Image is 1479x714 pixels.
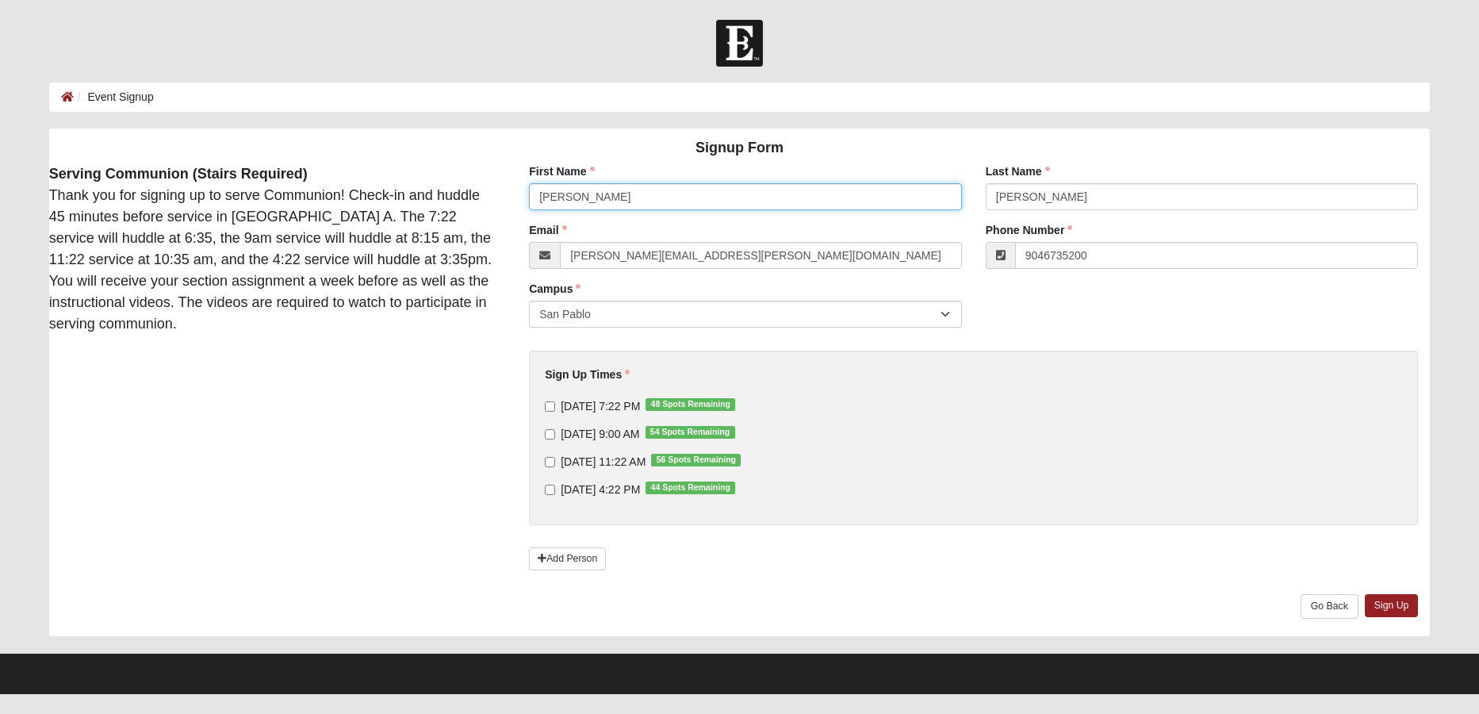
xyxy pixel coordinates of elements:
label: Last Name [986,163,1050,179]
input: [DATE] 4:22 PM44 Spots Remaining [545,485,555,495]
a: Go Back [1301,594,1358,619]
label: Phone Number [986,222,1073,238]
span: [DATE] 4:22 PM [561,483,640,496]
span: 48 Spots Remaining [646,398,735,411]
strong: Serving Communion (Stairs Required) [49,166,308,182]
span: [DATE] 9:00 AM [561,428,639,440]
span: [DATE] 7:22 PM [561,400,640,413]
input: [DATE] 7:22 PM48 Spots Remaining [545,401,555,412]
span: 54 Spots Remaining [646,426,735,439]
input: [DATE] 9:00 AM54 Spots Remaining [545,429,555,440]
h4: Signup Form [49,140,1431,157]
label: Campus [529,281,580,297]
li: Event Signup [74,89,154,106]
label: First Name [529,163,594,179]
span: [DATE] 11:22 AM [561,455,646,468]
label: Sign Up Times [545,367,630,382]
span: 44 Spots Remaining [646,482,735,494]
input: [DATE] 11:22 AM56 Spots Remaining [545,457,555,467]
div: Thank you for signing up to serve Communion! Check-in and huddle 45 minutes before service in [GE... [37,163,506,335]
a: Add Person [529,547,606,570]
img: Church of Eleven22 Logo [716,20,763,67]
span: 56 Spots Remaining [651,454,741,466]
a: Sign Up [1365,594,1419,617]
label: Email [529,222,566,238]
